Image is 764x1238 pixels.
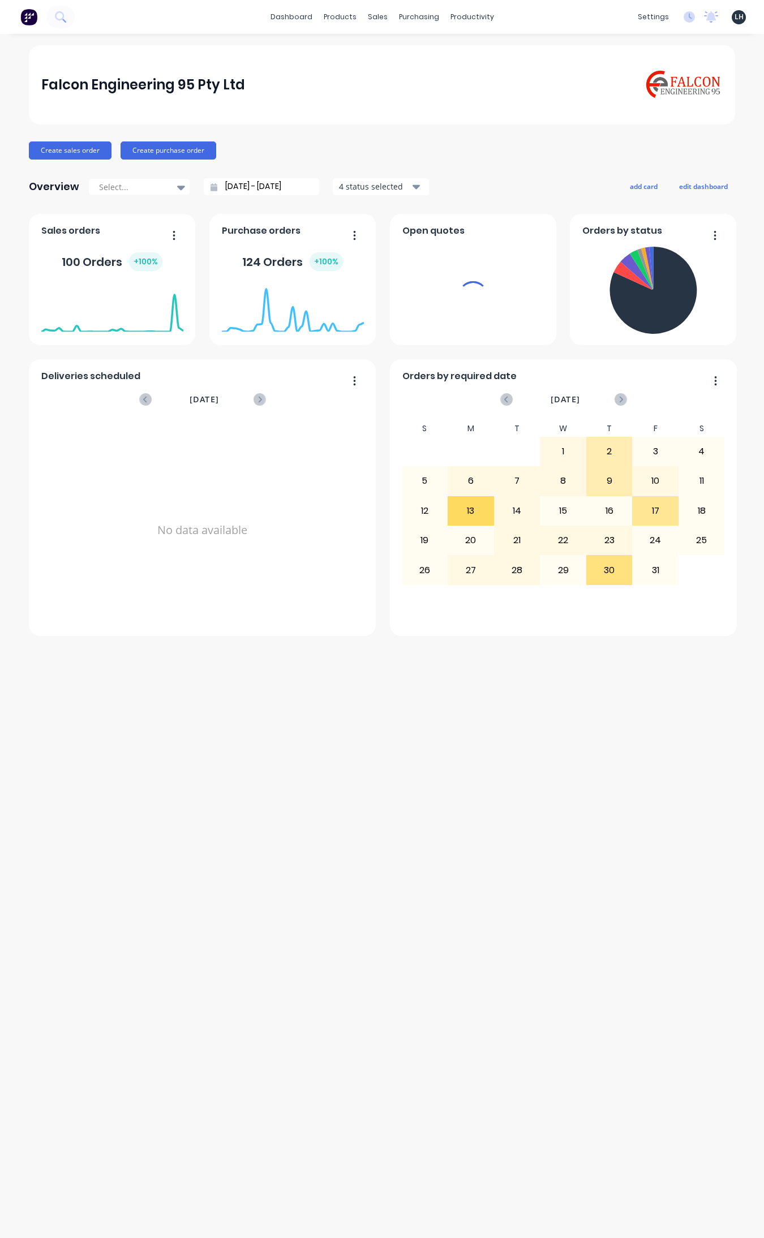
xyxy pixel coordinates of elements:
[633,497,678,525] div: 17
[402,526,448,554] div: 19
[540,497,586,525] div: 15
[495,526,540,554] div: 21
[587,556,632,584] div: 30
[448,467,493,495] div: 6
[41,369,140,383] span: Deliveries scheduled
[318,8,362,25] div: products
[540,526,586,554] div: 22
[586,420,633,437] div: T
[20,8,37,25] img: Factory
[62,252,162,271] div: 100 Orders
[540,556,586,584] div: 29
[339,180,410,192] div: 4 status selected
[121,141,216,160] button: Create purchase order
[29,175,79,198] div: Overview
[242,252,343,271] div: 124 Orders
[632,8,675,25] div: settings
[679,526,724,554] div: 25
[41,224,100,238] span: Sales orders
[448,556,493,584] div: 27
[402,224,465,238] span: Open quotes
[222,224,301,238] span: Purchase orders
[587,467,632,495] div: 9
[402,369,517,383] span: Orders by required date
[679,437,724,466] div: 4
[633,437,678,466] div: 3
[582,224,662,238] span: Orders by status
[402,497,448,525] div: 12
[402,556,448,584] div: 26
[494,420,540,437] div: T
[29,141,111,160] button: Create sales order
[448,526,493,554] div: 20
[448,420,494,437] div: M
[495,467,540,495] div: 7
[633,526,678,554] div: 24
[633,556,678,584] div: 31
[735,12,744,22] span: LH
[265,8,318,25] a: dashboard
[632,420,679,437] div: F
[190,393,219,406] span: [DATE]
[310,252,343,271] div: + 100 %
[393,8,445,25] div: purchasing
[402,420,448,437] div: S
[643,68,723,101] img: Falcon Engineering 95 Pty Ltd
[41,420,364,640] div: No data available
[679,420,725,437] div: S
[623,179,665,194] button: add card
[679,467,724,495] div: 11
[333,178,429,195] button: 4 status selected
[540,437,586,466] div: 1
[672,179,735,194] button: edit dashboard
[551,393,580,406] span: [DATE]
[633,467,678,495] div: 10
[587,437,632,466] div: 2
[495,497,540,525] div: 14
[540,420,586,437] div: W
[362,8,393,25] div: sales
[587,497,632,525] div: 16
[402,467,448,495] div: 5
[129,252,162,271] div: + 100 %
[540,467,586,495] div: 8
[445,8,500,25] div: productivity
[41,74,245,96] div: Falcon Engineering 95 Pty Ltd
[448,497,493,525] div: 13
[679,497,724,525] div: 18
[495,556,540,584] div: 28
[587,526,632,554] div: 23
